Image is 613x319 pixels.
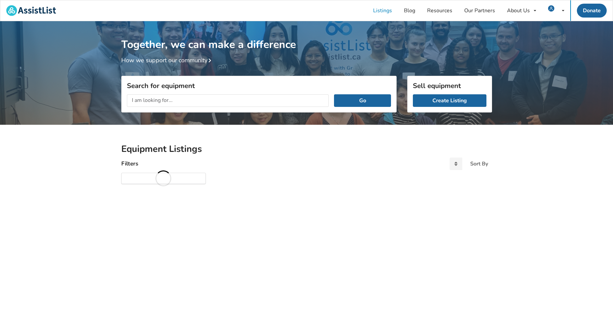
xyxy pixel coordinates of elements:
[421,0,458,21] a: Resources
[121,21,492,51] h1: Together, we can make a difference
[398,0,421,21] a: Blog
[367,0,398,21] a: Listings
[121,56,214,64] a: How we support our community
[121,143,492,155] h2: Equipment Listings
[458,0,501,21] a: Our Partners
[121,160,138,167] h4: Filters
[127,81,391,90] h3: Search for equipment
[413,94,486,107] a: Create Listing
[413,81,486,90] h3: Sell equipment
[577,4,607,18] a: Donate
[6,5,56,16] img: assistlist-logo
[548,5,554,12] img: user icon
[127,94,329,107] input: I am looking for...
[507,8,530,13] div: About Us
[470,161,488,166] div: Sort By
[334,94,391,107] button: Go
